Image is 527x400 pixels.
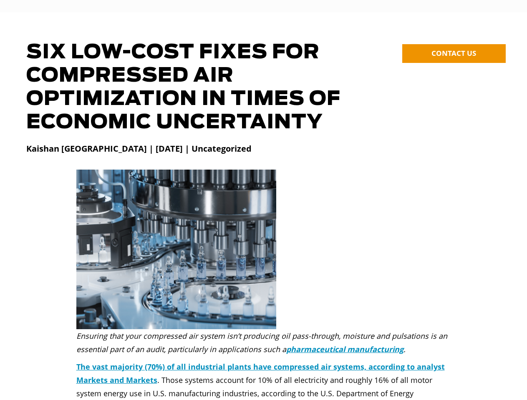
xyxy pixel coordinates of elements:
strong: Kaishan [GEOGRAPHIC_DATA] | [DATE] | Uncategorized [26,143,252,154]
a: pharmaceutical manufacturing [286,344,403,354]
h1: Six Low-Cost Fixes for Compressed Air Optimization in Times of Economic Uncertainty [26,41,380,134]
img: compressed air system [76,170,276,329]
span: CONTACT US [431,48,476,58]
a: CONTACT US [402,44,506,63]
i: . [403,344,406,354]
i: Ensuring that your compressed air system isn’t producing oil pass-through, moisture and pulsation... [76,331,447,354]
a: The vast majority (70%) of all industrial plants have compressed air systems, according to analys... [76,362,445,385]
